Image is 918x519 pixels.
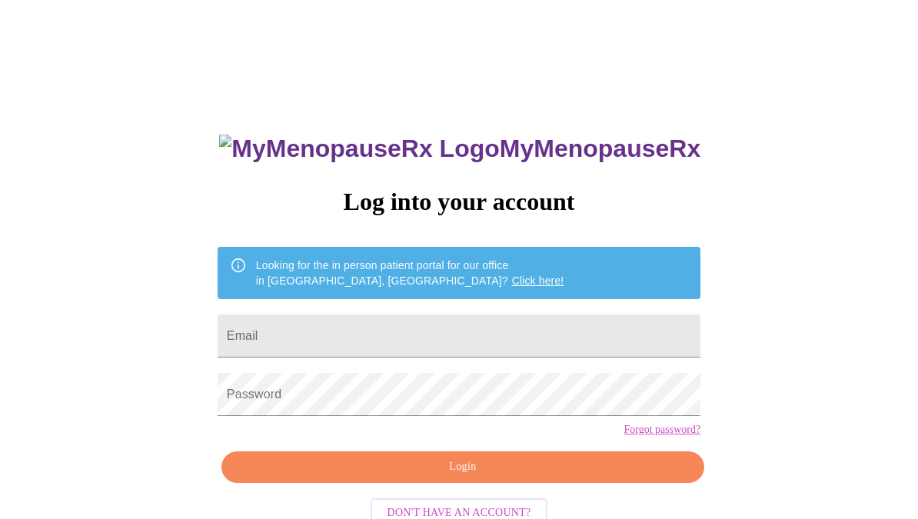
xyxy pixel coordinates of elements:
[367,504,552,517] a: Don't have an account?
[218,188,700,216] h3: Log into your account
[219,135,499,163] img: MyMenopauseRx Logo
[239,457,687,477] span: Login
[512,274,564,287] a: Click here!
[219,135,700,163] h3: MyMenopauseRx
[256,251,564,294] div: Looking for the in person patient portal for our office in [GEOGRAPHIC_DATA], [GEOGRAPHIC_DATA]?
[624,424,700,436] a: Forgot password?
[221,451,704,483] button: Login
